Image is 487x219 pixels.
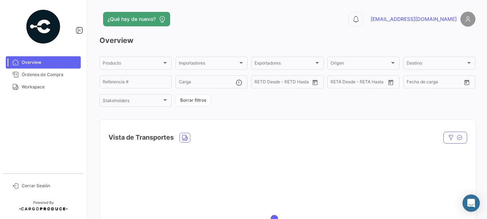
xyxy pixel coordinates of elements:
span: Órdenes de Compra [22,71,78,78]
span: Destino [407,62,466,67]
span: Cerrar Sesión [22,183,78,189]
span: Producto [103,62,162,67]
span: Importadores [179,62,238,67]
span: Exportadores [254,62,314,67]
img: placeholder-user.png [460,12,475,27]
button: Borrar filtros [176,95,211,106]
span: Stakeholders [103,99,162,104]
span: Workspace [22,84,78,90]
a: Overview [6,56,81,69]
a: Órdenes de Compra [6,69,81,81]
input: Hasta [273,80,298,86]
div: Abrir Intercom Messenger [462,194,480,212]
button: Land [180,133,190,142]
span: Overview [22,59,78,66]
input: Desde [254,80,267,86]
h4: Vista de Transportes [109,132,174,143]
h3: Overview [99,35,475,45]
input: Desde [331,80,344,86]
span: [EMAIL_ADDRESS][DOMAIN_NAME] [371,16,457,23]
a: Workspace [6,81,81,93]
input: Hasta [425,80,451,86]
span: Origen [331,62,390,67]
input: Hasta [349,80,375,86]
input: Desde [407,80,420,86]
button: ¿Qué hay de nuevo? [103,12,170,26]
button: Open calendar [461,77,472,88]
span: ¿Qué hay de nuevo? [107,16,156,23]
button: Open calendar [385,77,396,88]
button: Open calendar [310,77,320,88]
img: powered-by.png [25,9,61,45]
